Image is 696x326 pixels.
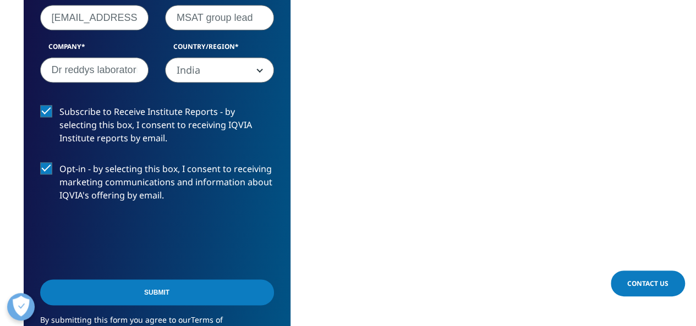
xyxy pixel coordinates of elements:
a: Contact Us [611,270,685,296]
label: Country/Region [165,42,274,57]
label: Subscribe to Receive Institute Reports - by selecting this box, I consent to receiving IQVIA Inst... [40,105,274,151]
label: Opt-in - by selecting this box, I consent to receiving marketing communications and information a... [40,162,274,208]
button: Open Preferences [7,293,35,321]
label: Company [40,42,149,57]
span: India [165,57,274,82]
span: Contact Us [627,279,668,288]
input: Submit [40,279,274,305]
span: India [166,58,273,83]
iframe: reCAPTCHA [40,219,207,262]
